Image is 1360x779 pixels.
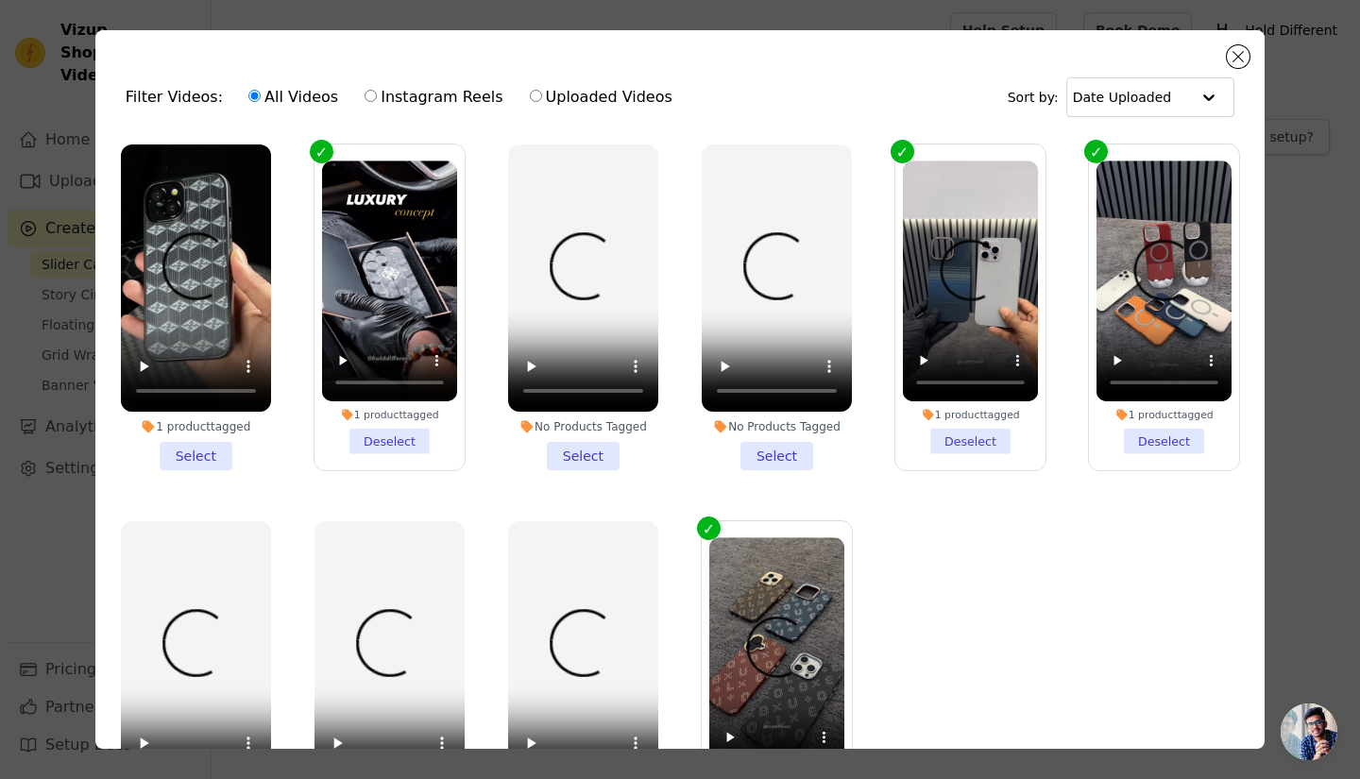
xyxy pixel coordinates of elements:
[322,408,457,421] div: 1 product tagged
[126,76,683,119] div: Filter Videos:
[247,85,339,110] label: All Videos
[702,419,852,434] div: No Products Tagged
[1096,408,1232,421] div: 1 product tagged
[529,85,673,110] label: Uploaded Videos
[1281,703,1337,760] div: Open chat
[121,419,271,434] div: 1 product tagged
[1227,45,1249,68] button: Close modal
[1008,77,1235,117] div: Sort by:
[903,408,1038,421] div: 1 product tagged
[508,419,658,434] div: No Products Tagged
[364,85,503,110] label: Instagram Reels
